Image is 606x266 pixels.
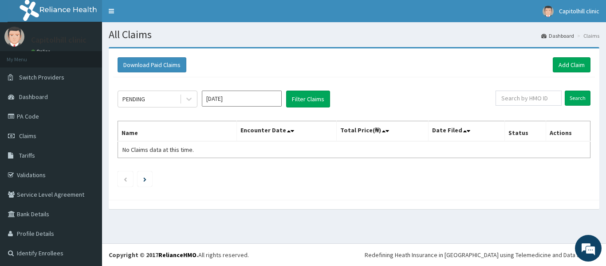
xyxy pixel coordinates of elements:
[4,27,24,47] img: User Image
[123,175,127,183] a: Previous page
[565,91,590,106] input: Search
[286,91,330,107] button: Filter Claims
[19,151,35,159] span: Tariffs
[553,57,590,72] a: Add Claim
[109,29,599,40] h1: All Claims
[365,250,599,259] div: Redefining Heath Insurance in [GEOGRAPHIC_DATA] using Telemedicine and Data Science!
[496,91,562,106] input: Search by HMO ID
[543,6,554,17] img: User Image
[122,95,145,103] div: PENDING
[19,132,36,140] span: Claims
[31,36,87,44] p: Capitolhill clinic
[118,121,237,142] th: Name
[237,121,336,142] th: Encounter Date
[336,121,429,142] th: Total Price(₦)
[202,91,282,107] input: Select Month and Year
[429,121,505,142] th: Date Filed
[31,48,52,55] a: Online
[546,121,590,142] th: Actions
[575,32,599,40] li: Claims
[118,57,186,72] button: Download Paid Claims
[559,7,599,15] span: Capitolhill clinic
[541,32,574,40] a: Dashboard
[109,251,198,259] strong: Copyright © 2017 .
[19,93,48,101] span: Dashboard
[505,121,546,142] th: Status
[122,146,194,154] span: No Claims data at this time.
[102,243,606,266] footer: All rights reserved.
[143,175,146,183] a: Next page
[19,73,64,81] span: Switch Providers
[158,251,197,259] a: RelianceHMO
